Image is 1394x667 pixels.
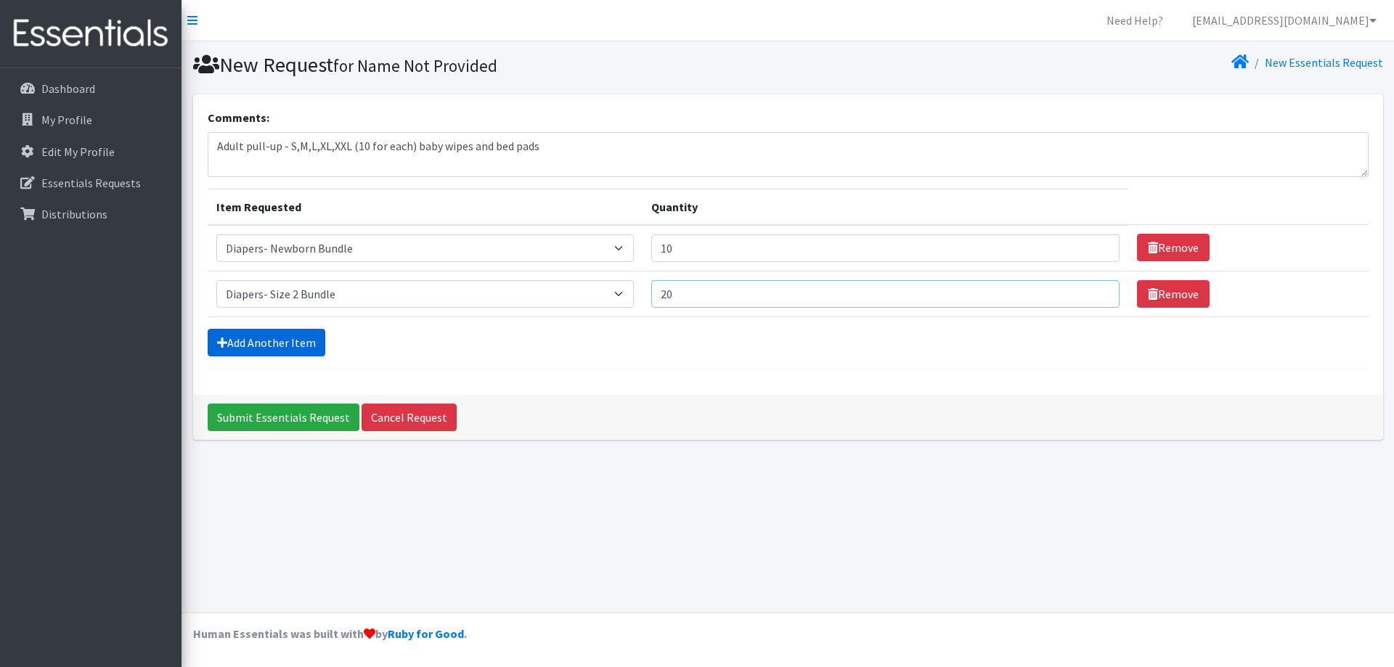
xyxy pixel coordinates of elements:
p: Essentials Requests [41,176,141,190]
a: Remove [1137,234,1210,261]
a: Cancel Request [362,404,457,431]
img: HumanEssentials [6,9,176,58]
a: Distributions [6,200,176,229]
p: Distributions [41,207,107,221]
a: Remove [1137,280,1210,308]
a: Dashboard [6,74,176,103]
a: New Essentials Request [1265,55,1383,70]
strong: Human Essentials was built with by . [193,626,467,641]
p: Dashboard [41,81,95,96]
th: Quantity [643,189,1128,225]
a: Add Another Item [208,329,325,356]
th: Item Requested [208,189,643,225]
a: Ruby for Good [388,626,464,641]
a: [EMAIL_ADDRESS][DOMAIN_NAME] [1181,6,1388,35]
a: Essentials Requests [6,168,176,197]
small: for Name Not Provided [333,55,497,76]
a: Edit My Profile [6,137,176,166]
h1: New Request [193,52,783,78]
label: Comments: [208,109,269,126]
a: Need Help? [1095,6,1175,35]
p: Edit My Profile [41,144,115,159]
a: My Profile [6,105,176,134]
p: My Profile [41,112,92,127]
input: Submit Essentials Request [208,404,359,431]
